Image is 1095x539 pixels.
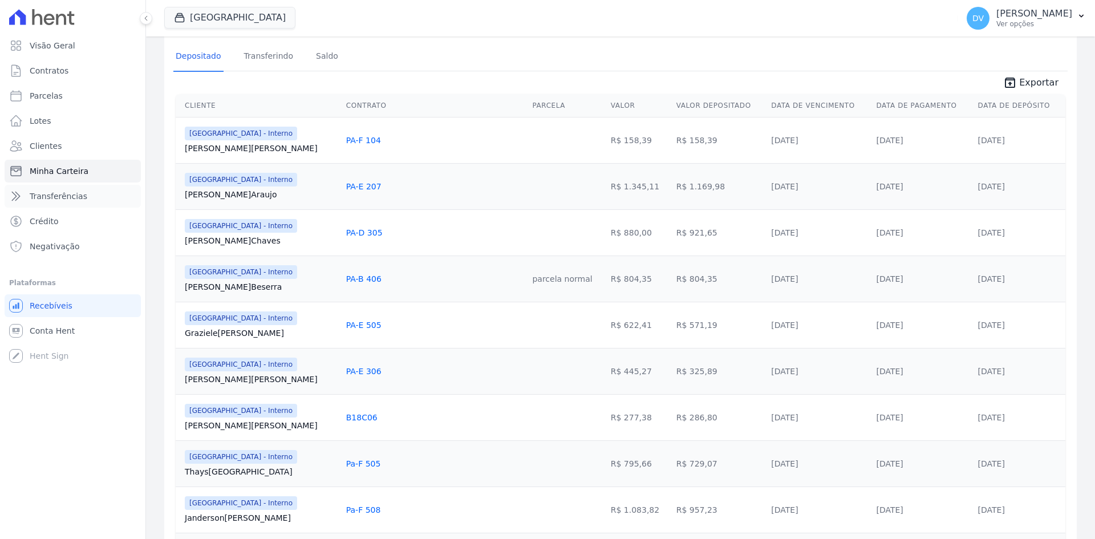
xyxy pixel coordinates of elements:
a: [PERSON_NAME][PERSON_NAME] [185,374,337,385]
th: Valor Depositado [672,94,767,117]
a: PA-E 505 [346,321,382,330]
a: Negativação [5,235,141,258]
a: PA-E 306 [346,367,382,376]
span: Recebíveis [30,300,72,311]
a: [DATE] [876,274,903,283]
a: Crédito [5,210,141,233]
td: R$ 622,41 [606,302,672,348]
td: R$ 571,19 [672,302,767,348]
a: [DATE] [876,459,903,468]
i: unarchive [1003,76,1017,90]
td: R$ 158,39 [606,117,672,163]
td: R$ 804,35 [606,256,672,302]
th: Cliente [176,94,342,117]
a: [DATE] [771,321,798,330]
a: Minha Carteira [5,160,141,183]
span: Visão Geral [30,40,75,51]
a: [DATE] [978,459,1005,468]
td: R$ 1.345,11 [606,163,672,209]
p: [PERSON_NAME] [996,8,1072,19]
a: parcela normal [532,274,592,283]
a: [DATE] [978,321,1005,330]
td: R$ 880,00 [606,209,672,256]
a: [DATE] [978,182,1005,191]
a: [DATE] [771,505,798,514]
a: [DATE] [771,459,798,468]
a: [DATE] [771,182,798,191]
a: Clientes [5,135,141,157]
a: Conta Hent [5,319,141,342]
a: Graziele[PERSON_NAME] [185,327,337,339]
td: R$ 957,23 [672,487,767,533]
span: Minha Carteira [30,165,88,177]
td: R$ 921,65 [672,209,767,256]
span: Crédito [30,216,59,227]
a: Transferências [5,185,141,208]
td: R$ 277,38 [606,394,672,440]
a: [PERSON_NAME]Chaves [185,235,337,246]
a: [PERSON_NAME][PERSON_NAME] [185,420,337,431]
td: R$ 1.083,82 [606,487,672,533]
a: PA-E 207 [346,182,382,191]
span: [GEOGRAPHIC_DATA] - Interno [185,358,297,371]
th: Parcela [528,94,606,117]
span: [GEOGRAPHIC_DATA] - Interno [185,496,297,510]
a: PA-D 305 [346,228,383,237]
th: Data de Pagamento [871,94,973,117]
a: [DATE] [876,136,903,145]
a: Pa-F 508 [346,505,381,514]
span: [GEOGRAPHIC_DATA] - Interno [185,450,297,464]
a: Depositado [173,42,224,72]
td: R$ 795,66 [606,440,672,487]
td: R$ 804,35 [672,256,767,302]
span: [GEOGRAPHIC_DATA] - Interno [185,265,297,279]
span: [GEOGRAPHIC_DATA] - Interno [185,404,297,418]
button: DV [PERSON_NAME] Ver opções [958,2,1095,34]
a: Contratos [5,59,141,82]
a: B18C06 [346,413,378,422]
a: [DATE] [876,321,903,330]
a: [DATE] [771,136,798,145]
a: PA-B 406 [346,274,382,283]
span: [GEOGRAPHIC_DATA] - Interno [185,173,297,187]
span: [GEOGRAPHIC_DATA] - Interno [185,219,297,233]
button: [GEOGRAPHIC_DATA] [164,7,295,29]
th: Data de Vencimento [766,94,871,117]
a: [DATE] [771,367,798,376]
span: Exportar [1019,76,1058,90]
td: R$ 325,89 [672,348,767,394]
td: R$ 445,27 [606,348,672,394]
span: Clientes [30,140,62,152]
a: [DATE] [771,274,798,283]
a: Pa-F 505 [346,459,381,468]
a: [DATE] [978,413,1005,422]
a: [DATE] [876,413,903,422]
a: Thays[GEOGRAPHIC_DATA] [185,466,337,477]
a: Recebíveis [5,294,141,317]
a: [DATE] [876,228,903,237]
a: Saldo [314,42,340,72]
a: [DATE] [978,274,1005,283]
a: [DATE] [978,505,1005,514]
span: DV [972,14,984,22]
span: Transferências [30,191,87,202]
span: Conta Hent [30,325,75,337]
td: R$ 158,39 [672,117,767,163]
td: R$ 286,80 [672,394,767,440]
span: [GEOGRAPHIC_DATA] - Interno [185,127,297,140]
span: [GEOGRAPHIC_DATA] - Interno [185,311,297,325]
div: Plataformas [9,276,136,290]
td: R$ 729,07 [672,440,767,487]
a: [PERSON_NAME][PERSON_NAME] [185,143,337,154]
a: Parcelas [5,84,141,107]
a: Visão Geral [5,34,141,57]
a: [DATE] [978,228,1005,237]
a: [DATE] [978,136,1005,145]
a: unarchive Exportar [994,76,1068,92]
span: Lotes [30,115,51,127]
a: Transferindo [242,42,296,72]
a: Lotes [5,110,141,132]
a: PA-F 104 [346,136,381,145]
th: Contrato [342,94,528,117]
span: Contratos [30,65,68,76]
